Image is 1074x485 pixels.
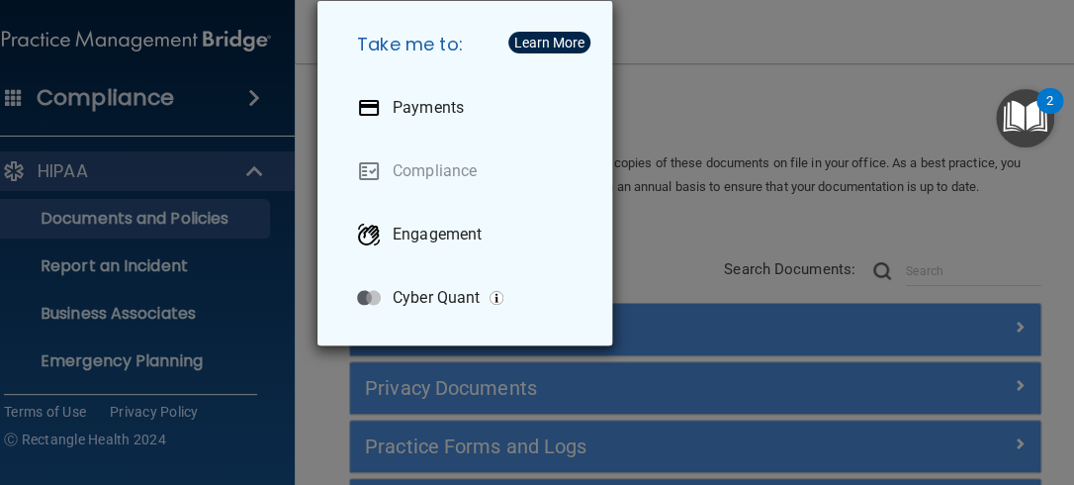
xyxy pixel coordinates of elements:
[341,207,596,262] a: Engagement
[996,89,1054,147] button: Open Resource Center, 2 new notifications
[341,17,596,72] h5: Take me to:
[514,36,584,49] div: Learn More
[393,98,464,118] p: Payments
[341,80,596,136] a: Payments
[341,144,596,199] a: Compliance
[341,270,596,326] a: Cyber Quant
[393,225,482,244] p: Engagement
[1046,101,1053,127] div: 2
[508,32,590,53] button: Learn More
[393,288,480,308] p: Cyber Quant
